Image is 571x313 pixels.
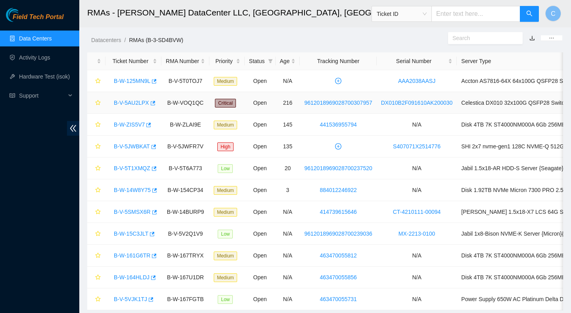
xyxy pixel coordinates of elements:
[549,35,554,41] span: ellipsis
[114,78,150,84] a: B-W-125MN9L
[95,78,101,84] span: star
[377,288,457,310] td: N/A
[95,187,101,194] span: star
[161,201,209,223] td: B-W-14BURP9
[377,114,457,136] td: N/A
[431,6,520,22] input: Enter text here...
[13,13,63,21] span: Field Tech Portal
[304,165,372,171] a: 9612018969028700237520
[114,296,147,302] a: B-V-5VJK1TJ
[161,70,209,92] td: B-V-5T0TOJ7
[214,208,237,217] span: Medium
[249,57,265,65] span: Status
[452,34,512,42] input: Search
[92,75,101,87] button: star
[393,209,441,215] a: CT-4210111-00094
[217,142,234,151] span: High
[214,252,237,260] span: Medium
[19,35,52,42] a: Data Centers
[320,187,356,193] a: 884012246922
[114,274,149,280] a: B-W-164HLDJ
[92,140,101,153] button: star
[320,274,356,280] a: 463470055856
[19,73,70,80] a: Hardware Test (isok)
[92,184,101,196] button: star
[551,9,556,19] span: C
[245,114,276,136] td: Open
[526,10,533,18] span: search
[276,267,300,288] td: N/A
[95,165,101,172] span: star
[214,77,237,86] span: Medium
[95,275,101,281] span: star
[245,223,276,245] td: Open
[95,100,101,106] span: star
[268,59,273,63] span: filter
[320,209,356,215] a: 414739615646
[245,201,276,223] td: Open
[276,157,300,179] td: 20
[377,245,457,267] td: N/A
[523,32,541,44] button: download
[245,245,276,267] td: Open
[332,140,345,153] button: plus-circle
[114,252,150,259] a: B-W-161G6TR
[377,179,457,201] td: N/A
[276,201,300,223] td: N/A
[276,223,300,245] td: N/A
[114,100,149,106] a: B-V-5AU2LPX
[529,35,535,41] a: download
[161,157,209,179] td: B-V-5T6A773
[214,121,237,129] span: Medium
[377,157,457,179] td: N/A
[114,187,151,193] a: B-W-14W8Y75
[520,6,539,22] button: search
[545,6,561,21] button: C
[161,179,209,201] td: B-W-154CP34
[399,230,435,237] a: MX-2213-0100
[332,75,345,87] button: plus-circle
[393,143,441,150] a: S407071X2514776
[92,96,101,109] button: star
[92,271,101,284] button: star
[92,118,101,131] button: star
[19,88,66,104] span: Support
[320,252,356,259] a: 463470055812
[92,162,101,175] button: star
[245,267,276,288] td: Open
[95,122,101,128] span: star
[161,223,209,245] td: B-V-5V2Q1V9
[300,52,376,70] th: Tracking Number
[276,245,300,267] td: N/A
[276,70,300,92] td: N/A
[95,296,101,303] span: star
[114,165,150,171] a: B-V-5T1XMQZ
[215,99,236,108] span: Critical
[124,37,126,43] span: /
[377,8,427,20] span: Ticket ID
[67,121,79,136] span: double-left
[245,70,276,92] td: Open
[276,136,300,157] td: 135
[245,136,276,157] td: Open
[332,143,344,150] span: plus-circle
[114,230,148,237] a: B-W-15C3JLT
[304,100,372,106] a: 9612018969028700307957
[92,249,101,262] button: star
[95,209,101,215] span: star
[91,37,121,43] a: Datacenters
[95,253,101,259] span: star
[381,100,453,106] a: DX010B2F091610AK200030
[245,92,276,114] td: Open
[214,186,237,195] span: Medium
[92,293,101,305] button: star
[129,37,183,43] a: RMAs (B-3-SD4BVW)
[161,267,209,288] td: B-W-167U1DR
[95,231,101,237] span: star
[276,92,300,114] td: 216
[320,121,356,128] a: 441536955794
[245,179,276,201] td: Open
[6,8,40,22] img: Akamai Technologies
[161,288,209,310] td: B-W-167FGTB
[245,157,276,179] td: Open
